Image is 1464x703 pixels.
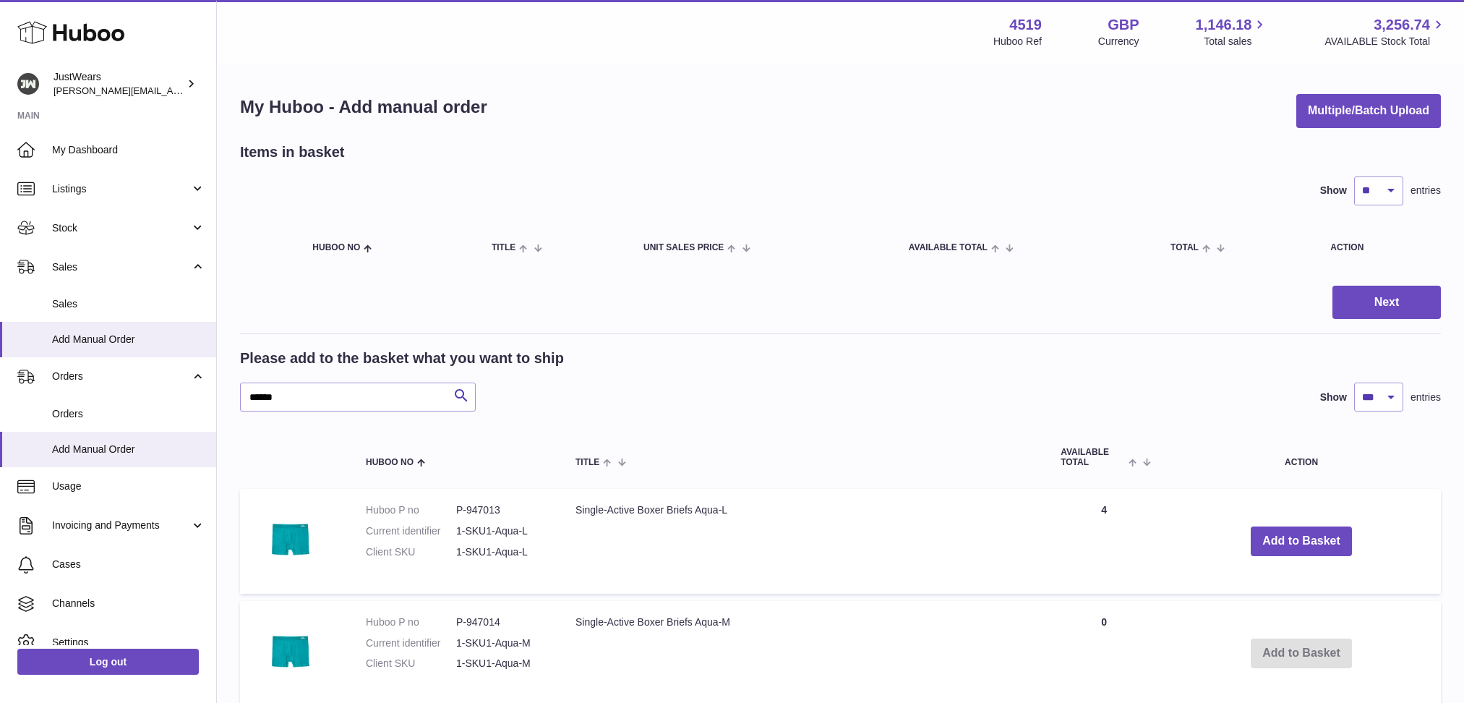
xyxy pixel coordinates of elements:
[53,85,290,96] span: [PERSON_NAME][EMAIL_ADDRESS][DOMAIN_NAME]
[52,260,190,274] span: Sales
[1098,35,1139,48] div: Currency
[254,503,327,576] img: Single-Active Boxer Briefs Aqua-L
[1320,391,1347,404] label: Show
[456,524,547,538] dd: 1-SKU1-Aqua-L
[366,545,456,559] dt: Client SKU
[1162,433,1441,481] th: Action
[1196,15,1252,35] span: 1,146.18
[456,503,547,517] dd: P-947013
[52,407,205,421] span: Orders
[909,243,988,252] span: AVAILABLE Total
[1324,15,1447,48] a: 3,256.74 AVAILABLE Stock Total
[456,545,547,559] dd: 1-SKU1-Aqua-L
[52,182,190,196] span: Listings
[456,615,547,629] dd: P-947014
[312,243,360,252] span: Huboo no
[52,333,205,346] span: Add Manual Order
[52,221,190,235] span: Stock
[1108,15,1139,35] strong: GBP
[240,142,345,162] h2: Items in basket
[52,143,205,157] span: My Dashboard
[53,70,184,98] div: JustWears
[240,349,564,368] h2: Please add to the basket what you want to ship
[1324,35,1447,48] span: AVAILABLE Stock Total
[366,524,456,538] dt: Current identifier
[456,636,547,650] dd: 1-SKU1-Aqua-M
[1296,94,1441,128] button: Multiple/Batch Upload
[1251,527,1352,556] button: Add to Basket
[366,636,456,650] dt: Current identifier
[366,458,414,467] span: Huboo no
[52,519,190,532] span: Invoicing and Payments
[1332,286,1441,320] button: Next
[1330,243,1426,252] div: Action
[1170,243,1199,252] span: Total
[643,243,724,252] span: Unit Sales Price
[1320,184,1347,197] label: Show
[52,597,205,610] span: Channels
[993,35,1042,48] div: Huboo Ref
[17,649,199,675] a: Log out
[1061,448,1125,466] span: AVAILABLE Total
[1411,391,1441,404] span: entries
[1374,15,1430,35] span: 3,256.74
[240,95,487,119] h1: My Huboo - Add manual order
[366,615,456,629] dt: Huboo P no
[1196,15,1269,48] a: 1,146.18 Total sales
[1204,35,1268,48] span: Total sales
[492,243,515,252] span: Title
[561,489,1046,594] td: Single-Active Boxer Briefs Aqua-L
[52,370,190,383] span: Orders
[52,480,205,493] span: Usage
[366,503,456,517] dt: Huboo P no
[1009,15,1042,35] strong: 4519
[1411,184,1441,197] span: entries
[52,558,205,571] span: Cases
[52,443,205,456] span: Add Manual Order
[254,615,327,688] img: Single-Active Boxer Briefs Aqua-M
[17,73,39,95] img: josh@just-wears.com
[52,636,205,649] span: Settings
[366,657,456,670] dt: Client SKU
[52,297,205,311] span: Sales
[456,657,547,670] dd: 1-SKU1-Aqua-M
[575,458,599,467] span: Title
[1046,489,1162,594] td: 4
